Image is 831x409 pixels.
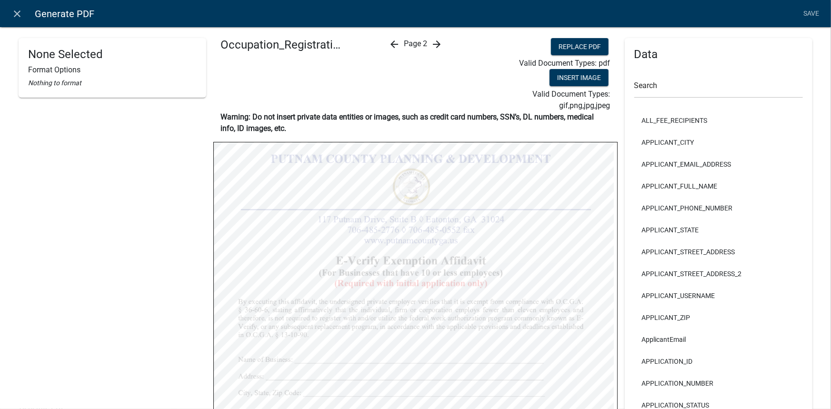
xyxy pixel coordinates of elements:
li: APPLICATION_ID [634,350,803,372]
p: Warning: Do not insert private data entities or images, such as credit card numbers, SSN’s, DL nu... [220,111,611,134]
li: APPLICANT_FULL_NAME [634,175,803,197]
li: APPLICANT_PHONE_NUMBER [634,197,803,219]
span: Generate PDF [35,4,94,23]
li: APPLICANT_USERNAME [634,285,803,307]
span: Valid Document Types: gif,png,jpg,jpeg [533,90,611,110]
span: Valid Document Types: pdf [520,59,611,68]
li: APPLICATION_NUMBER [634,372,803,394]
h4: Data [634,48,803,61]
i: close [12,8,23,20]
span: Page 2 [404,39,427,48]
i: arrow_forward [431,39,442,50]
a: Save [800,5,823,23]
h6: Format Options [28,65,197,74]
li: APPLICANT_EMAIL_ADDRESS [634,153,803,175]
button: Replace PDF [551,38,609,55]
li: APPLICANT_STATE [634,219,803,241]
li: ApplicantEmail [634,329,803,350]
li: APPLICANT_CITY [634,131,803,153]
i: arrow_back [389,39,400,50]
li: ALL_FEE_RECIPIENTS [634,110,803,131]
button: Insert Image [550,69,609,86]
li: APPLICANT_ZIP [634,307,803,329]
li: APPLICANT_STREET_ADDRESS_2 [634,263,803,285]
li: APPLICANT_STREET_ADDRESS [634,241,803,263]
h4: None Selected [28,48,197,61]
h4: Occupation_Registration Packet.pdf [220,38,341,52]
i: Nothing to format [28,79,81,87]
